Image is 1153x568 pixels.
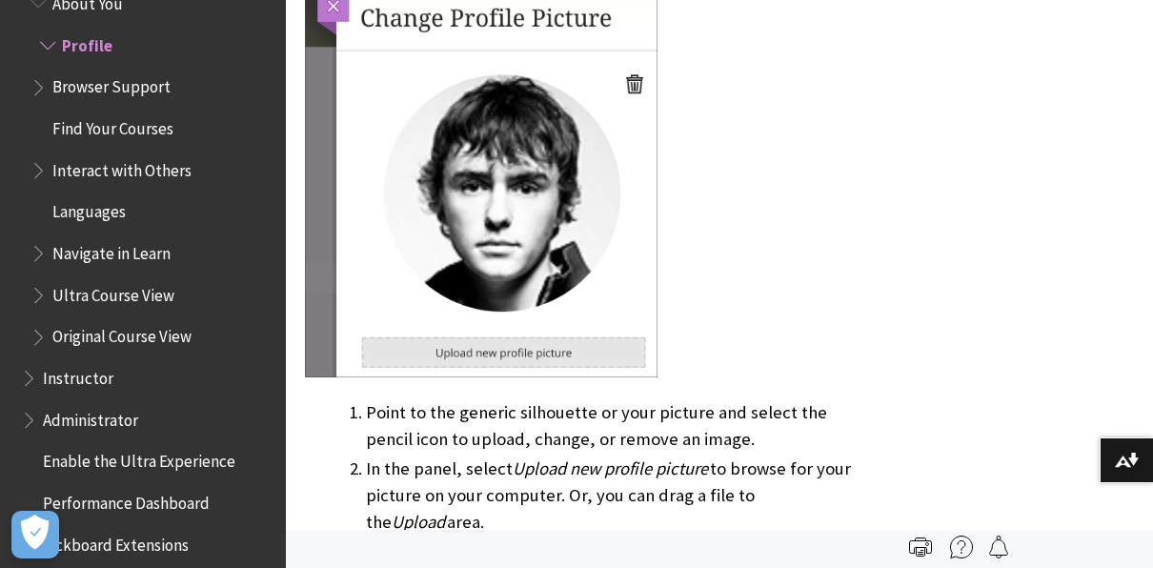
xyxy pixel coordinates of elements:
span: Enable the Ultra Experience [43,446,235,472]
span: Ultra Course View [52,279,174,305]
button: Open Preferences [11,511,59,558]
span: Upload new profile picture [513,457,708,479]
span: Original Course View [52,321,192,347]
span: Navigate in Learn [52,237,171,263]
span: Find Your Courses [52,112,173,138]
span: Performance Dashboard [43,487,210,513]
span: Interact with Others [52,154,192,180]
img: Follow this page [987,536,1010,558]
span: Administrator [43,404,138,430]
span: Upload [392,511,445,533]
span: Instructor [43,362,113,388]
img: More help [950,536,973,558]
img: Print [909,536,932,558]
span: Browser Support [52,71,171,97]
span: Profile [62,30,112,55]
span: Languages [52,196,126,222]
li: Point to the generic silhouette or your picture and select the pencil icon to upload, change, or ... [366,399,852,453]
li: In the panel, select to browse for your picture on your computer. Or, you can drag a file to the ... [366,456,852,536]
span: Blackboard Extensions [33,529,189,555]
